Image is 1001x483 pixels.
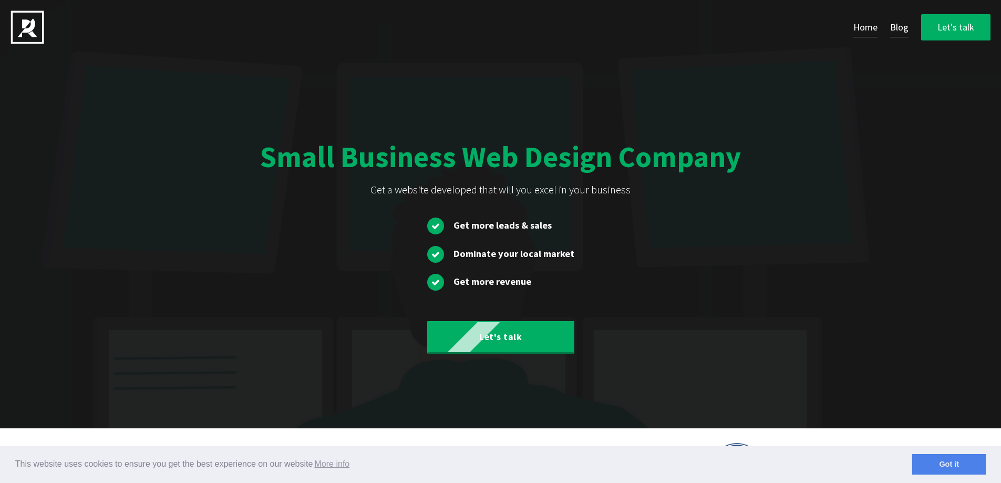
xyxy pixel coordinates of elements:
span: This website uses cookies to ensure you get the best experience on our website [15,456,912,472]
span: Dominate your local market [453,248,574,260]
a: Blog [890,17,909,38]
div: Get a website developed that will you excel in your business [370,181,631,199]
a: dismiss cookie message [912,454,986,475]
span: Get more revenue [453,275,531,287]
a: Home [853,17,878,38]
a: Let's talk [427,321,574,354]
span: Get more leads & sales [453,219,552,231]
a: learn more about cookies [313,456,351,472]
div: Small Business Web Design Company [260,138,741,176]
img: PROGMATIQ - web design and web development company [11,11,44,44]
a: Let's talk [921,14,990,41]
